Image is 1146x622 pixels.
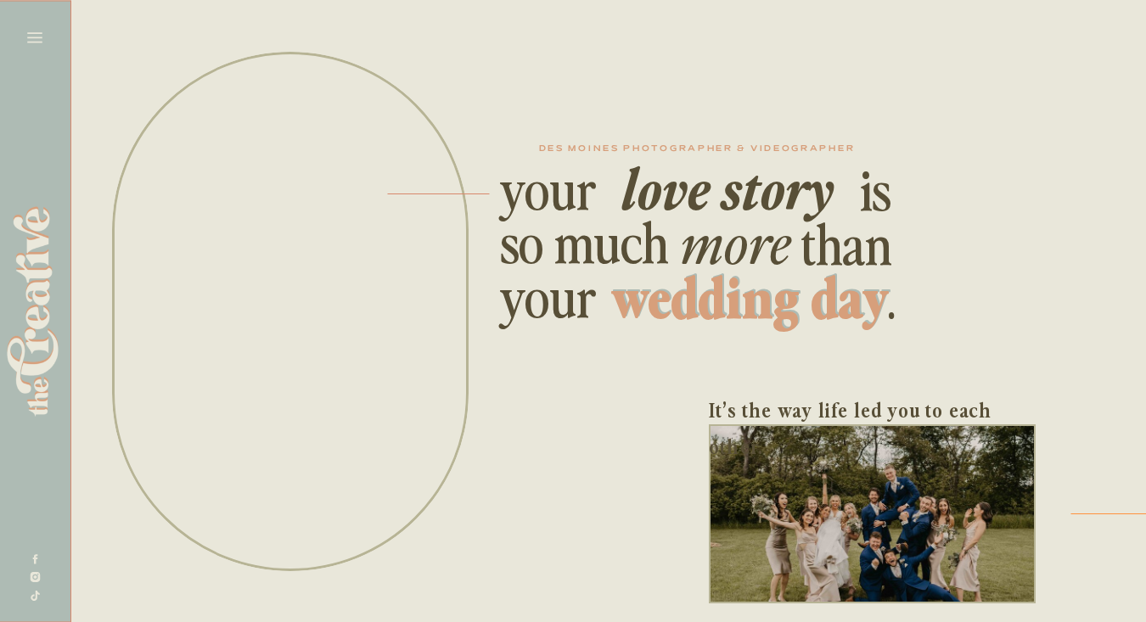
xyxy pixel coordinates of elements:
h2: wedding day [601,264,899,323]
h2: love story [607,155,848,215]
h3: It’s the way life led you to each other. [709,391,1036,424]
h2: so much [500,209,697,272]
h2: more [670,210,801,269]
h2: than [794,210,899,274]
h2: your [500,263,604,327]
h2: . [887,264,897,328]
h2: is [845,156,906,220]
h1: des moines photographer & videographer [489,145,905,156]
h2: your [500,155,604,224]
